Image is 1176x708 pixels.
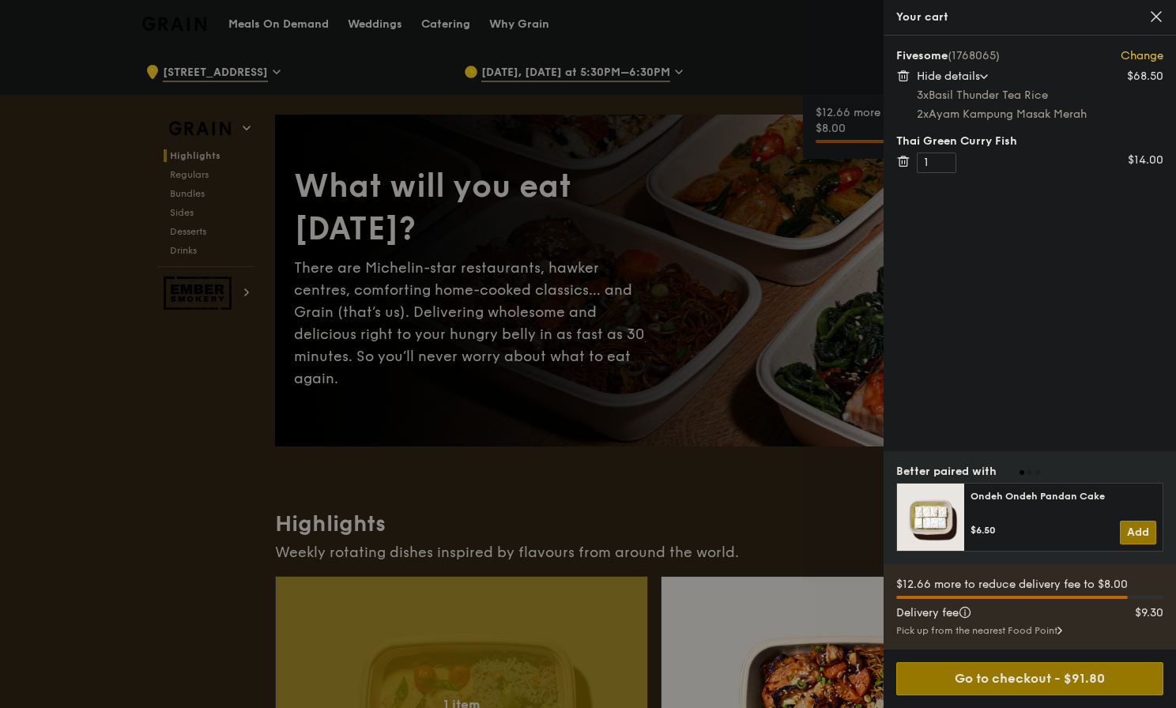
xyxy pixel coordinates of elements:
a: Change [1121,48,1163,64]
div: Go to checkout - $91.80 [896,662,1163,695]
div: $14.00 [1128,153,1163,168]
a: Add [1120,521,1156,544]
div: $6.50 [971,524,1120,537]
span: 2x [917,107,929,121]
div: Delivery fee [887,605,1102,621]
span: 3x [917,88,929,102]
div: Basil Thunder Tea Rice [917,88,1163,104]
div: Ayam Kampung Masak Merah [917,107,1163,122]
span: Go to slide 2 [1027,470,1032,475]
span: Hide details [917,70,980,83]
span: Go to slide 3 [1035,470,1040,475]
div: Thai Green Curry Fish [896,134,1163,149]
div: Pick up from the nearest Food Point [896,624,1163,637]
div: Fivesome [896,48,1163,64]
div: $68.50 [1127,69,1163,85]
div: $12.66 more to reduce delivery fee to $8.00 [896,577,1163,593]
div: Your cart [896,9,1163,25]
span: (1768065) [948,49,1000,62]
div: Better paired with [896,464,997,480]
div: $9.30 [1102,605,1174,621]
div: Ondeh Ondeh Pandan Cake [971,490,1156,503]
span: Go to slide 1 [1020,470,1024,475]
